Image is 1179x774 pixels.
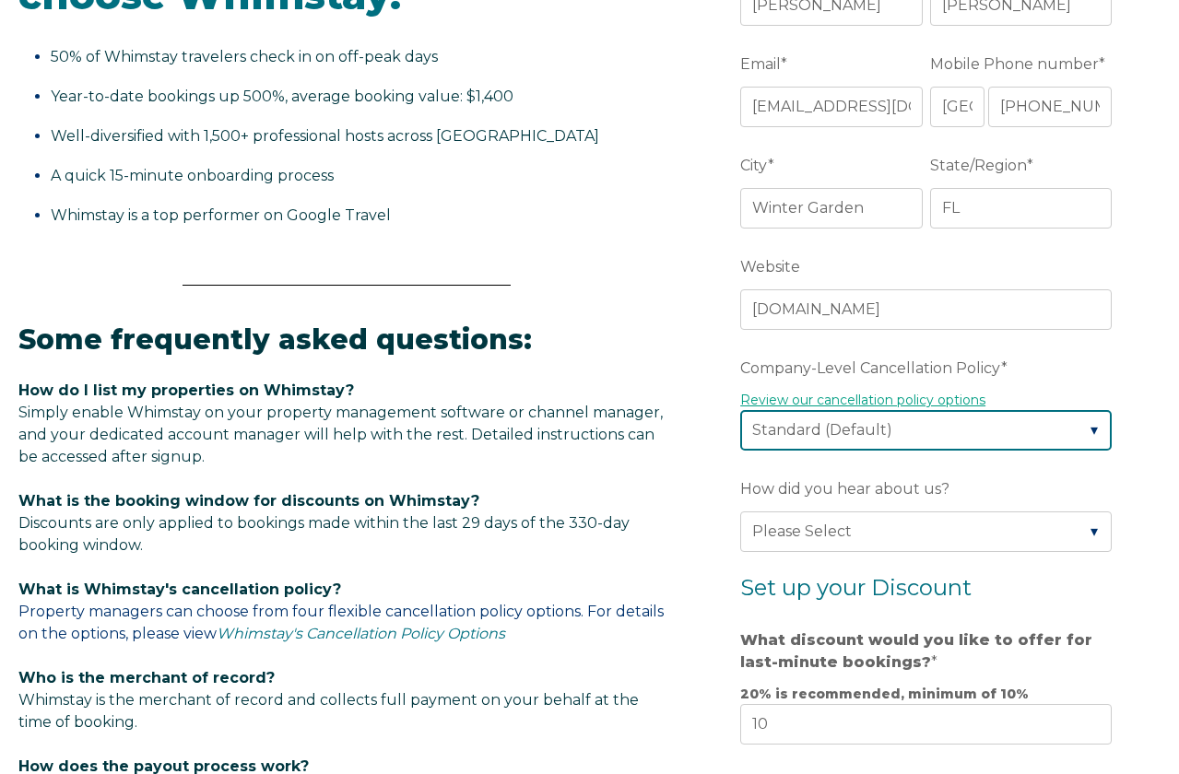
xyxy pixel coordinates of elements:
span: Discounts are only applied to bookings made within the last 29 days of the 330-day booking window. [18,514,630,554]
strong: What discount would you like to offer for last-minute bookings? [740,631,1092,671]
span: Simply enable Whimstay on your property management software or channel manager, and your dedicate... [18,404,663,465]
span: City [740,151,768,180]
span: A quick 15-minute onboarding process [51,167,334,184]
span: How did you hear about us? [740,475,949,503]
a: Review our cancellation policy options [740,392,985,408]
span: Mobile Phone number [930,50,1099,78]
span: Company-Level Cancellation Policy [740,354,1001,382]
span: Well-diversified with 1,500+ professional hosts across [GEOGRAPHIC_DATA] [51,127,599,145]
p: Property managers can choose from four flexible cancellation policy options. For details on the o... [18,579,675,645]
strong: 20% is recommended, minimum of 10% [740,686,1029,702]
span: Whimstay is the merchant of record and collects full payment on your behalf at the time of booking. [18,691,639,731]
span: Whimstay is a top performer on Google Travel [51,206,391,224]
span: Some frequently asked questions: [18,322,532,357]
span: What is the booking window for discounts on Whimstay? [18,492,479,510]
span: Year-to-date bookings up 500%, average booking value: $1,400 [51,88,513,105]
span: Who is the merchant of record? [18,669,275,686]
span: How do I list my properties on Whimstay? [18,381,354,399]
span: What is Whimstay's cancellation policy? [18,580,341,598]
span: 50% of Whimstay travelers check in on off-peak days [51,48,438,65]
span: Website [740,252,800,281]
span: Set up your Discount [740,574,972,601]
a: Whimstay's Cancellation Policy Options [217,625,505,642]
span: Email [740,50,781,78]
span: State/Region [930,151,1027,180]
